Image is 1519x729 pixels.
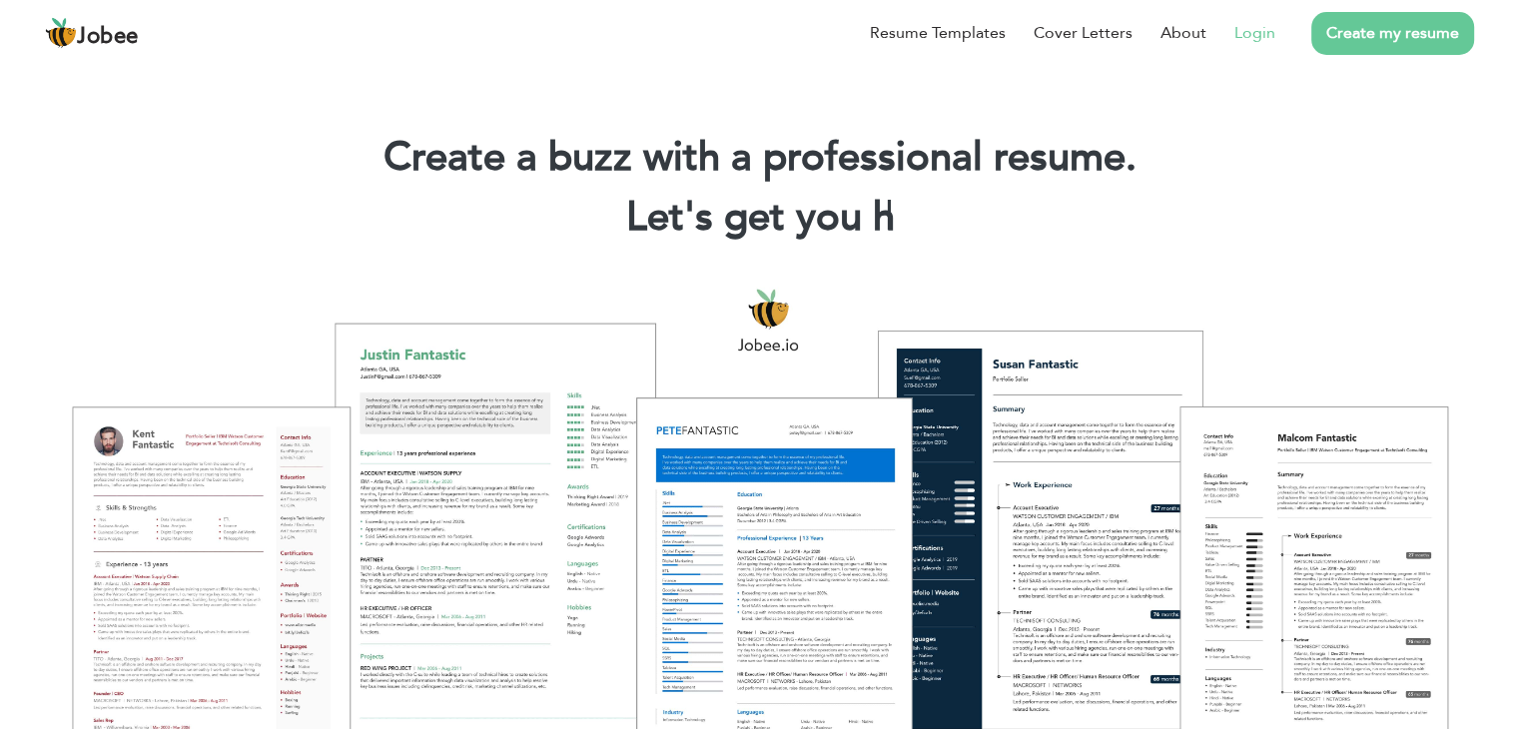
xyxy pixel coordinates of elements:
[1160,21,1206,45] a: About
[724,190,895,245] span: get you h
[45,17,77,49] img: jobee.io
[885,190,894,245] span: |
[1034,21,1133,45] a: Cover Letters
[45,17,139,49] a: Jobee
[1234,21,1275,45] a: Login
[30,192,1489,244] h2: Let's
[30,132,1489,184] h1: Create a buzz with a professional resume.
[1311,12,1474,55] a: Create my resume
[77,26,139,48] span: Jobee
[870,21,1006,45] a: Resume Templates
